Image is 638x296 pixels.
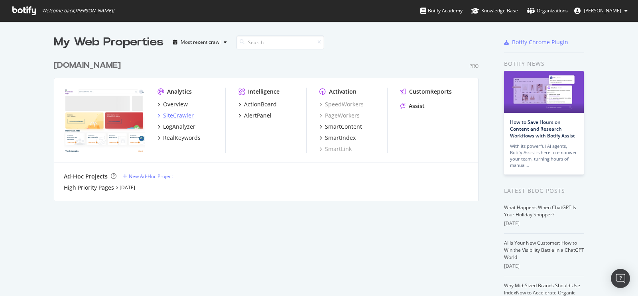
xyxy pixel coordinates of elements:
[123,173,173,180] a: New Ad-Hoc Project
[167,88,192,96] div: Analytics
[163,112,194,120] div: SiteCrawler
[504,220,584,227] div: [DATE]
[504,263,584,270] div: [DATE]
[54,50,485,201] div: grid
[54,34,163,50] div: My Web Properties
[163,100,188,108] div: Overview
[504,239,584,261] a: AI Is Your New Customer: How to Win the Visibility Battle in a ChatGPT World
[512,38,568,46] div: Botify Chrome Plugin
[236,35,324,49] input: Search
[568,4,634,17] button: [PERSON_NAME]
[158,123,195,131] a: LogAnalyzer
[504,186,584,195] div: Latest Blog Posts
[319,112,360,120] a: PageWorkers
[238,100,277,108] a: ActionBoard
[181,40,221,45] div: Most recent crawl
[319,145,352,153] a: SmartLink
[329,88,356,96] div: Activation
[504,204,576,218] a: What Happens When ChatGPT Is Your Holiday Shopper?
[504,38,568,46] a: Botify Chrome Plugin
[64,88,145,152] img: tradeindia.com
[319,123,362,131] a: SmartContent
[238,112,272,120] a: AlertPanel
[42,8,114,14] span: Welcome back, [PERSON_NAME] !
[471,7,518,15] div: Knowledge Base
[409,102,425,110] div: Assist
[319,134,356,142] a: SmartIndex
[158,100,188,108] a: Overview
[409,88,452,96] div: CustomReports
[158,112,194,120] a: SiteCrawler
[163,123,195,131] div: LogAnalyzer
[325,134,356,142] div: SmartIndex
[244,100,277,108] div: ActionBoard
[120,184,135,191] a: [DATE]
[158,134,201,142] a: RealKeywords
[319,100,364,108] a: SpeedWorkers
[400,102,425,110] a: Assist
[510,143,578,169] div: With its powerful AI agents, Botify Assist is here to empower your team, turning hours of manual…
[400,88,452,96] a: CustomReports
[64,173,108,180] div: Ad-Hoc Projects
[170,36,230,49] button: Most recent crawl
[248,88,280,96] div: Intelligence
[527,7,568,15] div: Organizations
[611,269,630,288] div: Open Intercom Messenger
[469,63,478,69] div: Pro
[129,173,173,180] div: New Ad-Hoc Project
[325,123,362,131] div: SmartContent
[504,59,584,68] div: Botify news
[584,7,621,14] span: Amit Bharadwaj
[510,119,575,139] a: How to Save Hours on Content and Research Workflows with Botify Assist
[504,71,584,113] img: How to Save Hours on Content and Research Workflows with Botify Assist
[54,60,124,71] a: [DOMAIN_NAME]
[64,184,114,192] a: High Priority Pages
[244,112,272,120] div: AlertPanel
[420,7,463,15] div: Botify Academy
[163,134,201,142] div: RealKeywords
[54,60,121,71] div: [DOMAIN_NAME]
